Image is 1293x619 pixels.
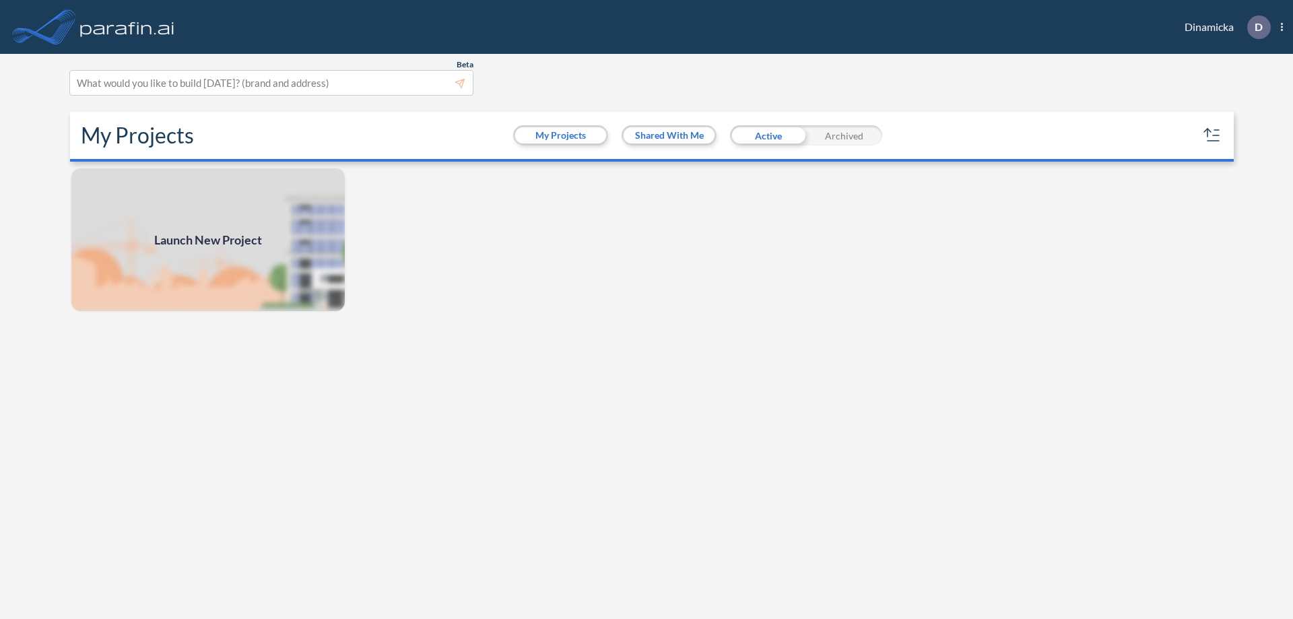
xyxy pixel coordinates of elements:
[154,231,262,249] span: Launch New Project
[624,127,715,143] button: Shared With Me
[77,13,177,40] img: logo
[806,125,882,145] div: Archived
[457,59,473,70] span: Beta
[1201,125,1223,146] button: sort
[70,167,346,313] img: add
[1164,15,1283,39] div: Dinamicka
[730,125,806,145] div: Active
[70,167,346,313] a: Launch New Project
[1255,21,1263,33] p: D
[515,127,606,143] button: My Projects
[81,123,194,148] h2: My Projects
